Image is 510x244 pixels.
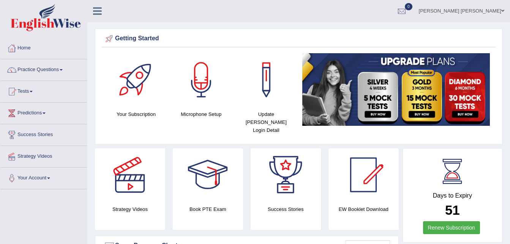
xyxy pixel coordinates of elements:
a: Practice Questions [0,59,87,78]
b: 51 [445,203,460,217]
a: Tests [0,81,87,100]
h4: EW Booklet Download [328,205,399,213]
h4: Book PTE Exam [173,205,243,213]
a: Your Account [0,168,87,187]
h4: Success Stories [251,205,321,213]
h4: Your Subscription [107,110,165,118]
div: Getting Started [104,33,494,44]
a: Success Stories [0,124,87,143]
h4: Strategy Videos [95,205,165,213]
h4: Days to Expiry [411,192,494,199]
a: Strategy Videos [0,146,87,165]
a: Home [0,38,87,57]
a: Predictions [0,103,87,122]
img: small5.jpg [302,53,490,126]
span: 0 [405,3,412,10]
h4: Update [PERSON_NAME] Login Detail [237,110,295,134]
h4: Microphone Setup [172,110,230,118]
a: Renew Subscription [423,221,480,234]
